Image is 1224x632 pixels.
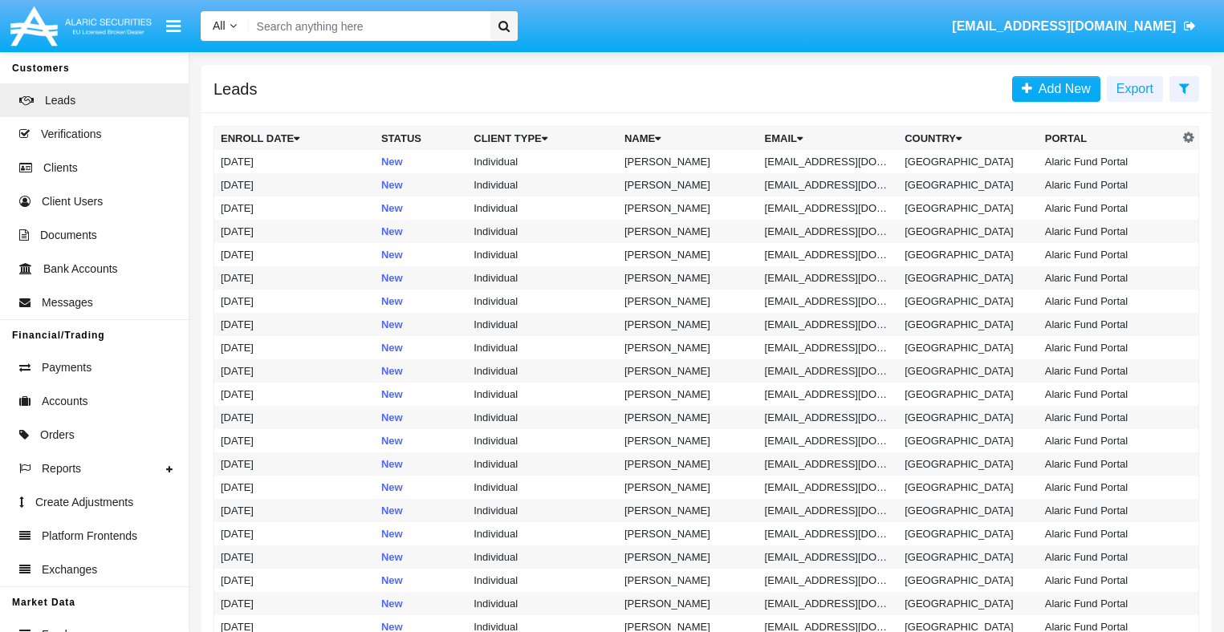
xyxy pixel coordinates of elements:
td: [DATE] [214,313,375,336]
td: Individual [467,336,618,359]
td: [DATE] [214,336,375,359]
td: [PERSON_NAME] [618,592,758,615]
td: [PERSON_NAME] [618,499,758,522]
td: [GEOGRAPHIC_DATA] [898,196,1039,220]
td: Alaric Fund Portal [1039,359,1179,383]
span: Verifications [41,126,101,143]
td: [PERSON_NAME] [618,452,758,476]
td: Alaric Fund Portal [1039,290,1179,313]
td: Alaric Fund Portal [1039,336,1179,359]
td: [PERSON_NAME] [618,336,758,359]
td: New [375,476,467,499]
td: New [375,313,467,336]
td: [EMAIL_ADDRESS][DOMAIN_NAME] [758,266,899,290]
td: New [375,452,467,476]
td: [PERSON_NAME] [618,522,758,545]
td: [GEOGRAPHIC_DATA] [898,592,1039,615]
td: [EMAIL_ADDRESS][DOMAIN_NAME] [758,336,899,359]
h5: Leads [213,83,258,95]
td: New [375,383,467,406]
td: [EMAIL_ADDRESS][DOMAIN_NAME] [758,522,899,545]
td: [DATE] [214,499,375,522]
td: New [375,290,467,313]
td: New [375,220,467,243]
td: New [375,429,467,452]
td: [DATE] [214,522,375,545]
td: New [375,150,467,173]
td: [DATE] [214,383,375,406]
td: [EMAIL_ADDRESS][DOMAIN_NAME] [758,499,899,522]
td: Individual [467,592,618,615]
th: Client Type [467,127,618,151]
td: [GEOGRAPHIC_DATA] [898,522,1039,545]
span: Messages [42,294,93,311]
td: [EMAIL_ADDRESS][DOMAIN_NAME] [758,429,899,452]
span: Reports [42,460,81,477]
td: Alaric Fund Portal [1039,383,1179,406]
td: New [375,173,467,196]
td: New [375,499,467,522]
td: [DATE] [214,429,375,452]
td: Individual [467,406,618,429]
span: Leads [45,92,75,109]
td: [DATE] [214,406,375,429]
td: [PERSON_NAME] [618,383,758,406]
span: Documents [40,227,97,244]
td: [PERSON_NAME] [618,243,758,266]
td: [GEOGRAPHIC_DATA] [898,336,1039,359]
td: New [375,266,467,290]
td: Alaric Fund Portal [1039,243,1179,266]
td: Alaric Fund Portal [1039,522,1179,545]
td: Individual [467,383,618,406]
td: [PERSON_NAME] [618,429,758,452]
td: Alaric Fund Portal [1039,499,1179,522]
td: Individual [467,359,618,383]
td: [PERSON_NAME] [618,476,758,499]
td: Alaric Fund Portal [1039,592,1179,615]
td: Alaric Fund Portal [1039,545,1179,569]
td: New [375,336,467,359]
span: Platform Frontends [42,528,137,545]
td: Individual [467,429,618,452]
td: Alaric Fund Portal [1039,150,1179,173]
td: [GEOGRAPHIC_DATA] [898,220,1039,243]
td: Alaric Fund Portal [1039,173,1179,196]
td: [DATE] [214,592,375,615]
td: New [375,522,467,545]
img: Logo image [8,2,154,50]
td: [DATE] [214,290,375,313]
td: Alaric Fund Portal [1039,406,1179,429]
td: [EMAIL_ADDRESS][DOMAIN_NAME] [758,452,899,476]
td: [PERSON_NAME] [618,290,758,313]
span: Create Adjustments [35,494,133,511]
td: [PERSON_NAME] [618,545,758,569]
td: [EMAIL_ADDRESS][DOMAIN_NAME] [758,150,899,173]
td: Individual [467,196,618,220]
td: [GEOGRAPHIC_DATA] [898,499,1039,522]
td: Individual [467,220,618,243]
td: [EMAIL_ADDRESS][DOMAIN_NAME] [758,313,899,336]
td: [PERSON_NAME] [618,220,758,243]
button: Export [1107,76,1163,102]
td: [EMAIL_ADDRESS][DOMAIN_NAME] [758,406,899,429]
td: [GEOGRAPHIC_DATA] [898,266,1039,290]
span: Add New [1032,82,1091,95]
td: New [375,406,467,429]
th: Name [618,127,758,151]
td: Alaric Fund Portal [1039,569,1179,592]
a: [EMAIL_ADDRESS][DOMAIN_NAME] [945,4,1204,49]
td: [GEOGRAPHIC_DATA] [898,383,1039,406]
span: Client Users [42,193,103,210]
td: [PERSON_NAME] [618,406,758,429]
td: [GEOGRAPHIC_DATA] [898,290,1039,313]
th: Portal [1039,127,1179,151]
span: Payments [42,359,91,376]
td: [GEOGRAPHIC_DATA] [898,359,1039,383]
td: Alaric Fund Portal [1039,266,1179,290]
td: Individual [467,313,618,336]
td: New [375,545,467,569]
td: Individual [467,545,618,569]
td: [EMAIL_ADDRESS][DOMAIN_NAME] [758,592,899,615]
th: Status [375,127,467,151]
td: Individual [467,266,618,290]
